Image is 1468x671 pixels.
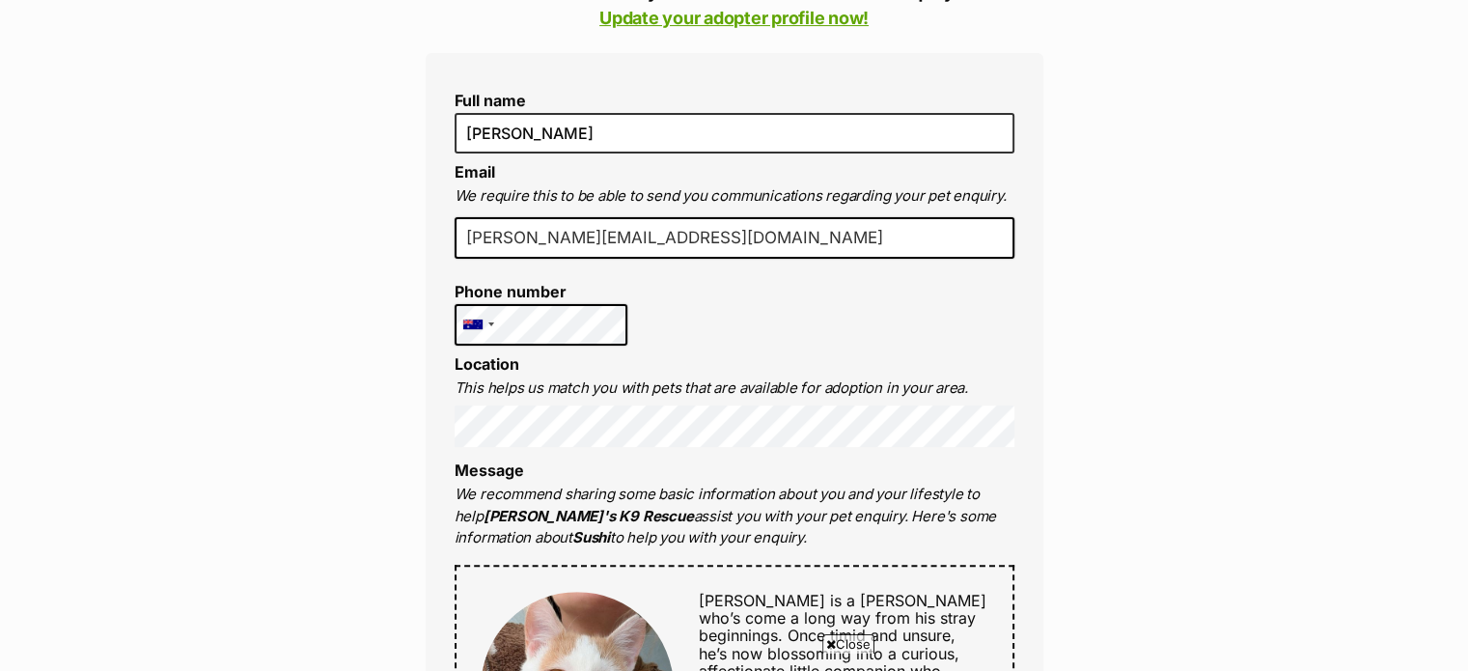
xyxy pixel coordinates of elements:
p: This helps us match you with pets that are available for adoption in your area. [455,377,1014,400]
strong: [PERSON_NAME]'s K9 Rescue [484,507,694,525]
strong: Sushi [572,528,610,546]
div: Australia: +61 [456,305,500,345]
span: Close [822,634,874,654]
label: Phone number [455,283,628,300]
p: We recommend sharing some basic information about you and your lifestyle to help assist you with ... [455,484,1014,549]
a: Update your adopter profile now! [599,8,869,28]
label: Full name [455,92,1014,109]
label: Location [455,354,519,374]
input: E.g. Jimmy Chew [455,113,1014,154]
label: Message [455,461,524,480]
p: We require this to be able to send you communications regarding your pet enquiry. [455,185,1014,208]
label: Email [455,162,495,182]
